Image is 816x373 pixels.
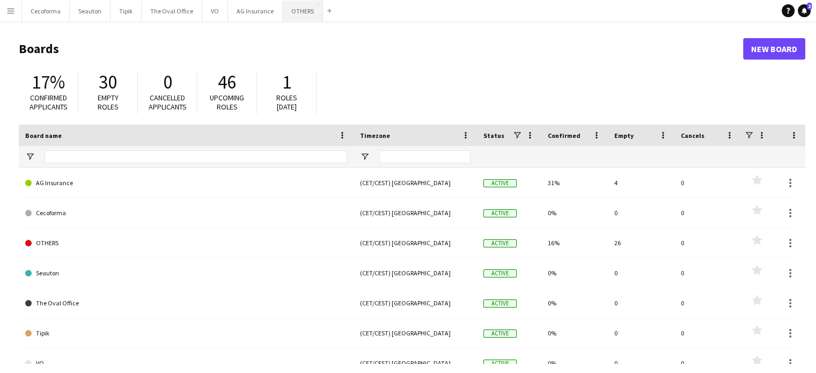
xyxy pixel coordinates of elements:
[149,93,187,112] span: Cancelled applicants
[276,93,297,112] span: Roles [DATE]
[354,228,477,258] div: (CET/CEST) [GEOGRAPHIC_DATA]
[25,288,347,318] a: The Oval Office
[674,198,741,228] div: 0
[25,131,62,140] span: Board name
[483,299,517,308] span: Active
[483,179,517,187] span: Active
[798,4,811,17] a: 2
[608,258,674,288] div: 0
[354,318,477,348] div: (CET/CEST) [GEOGRAPHIC_DATA]
[25,318,347,348] a: Tipik
[807,3,812,10] span: 2
[541,228,608,258] div: 16%
[608,168,674,198] div: 4
[681,131,704,140] span: Cancels
[354,288,477,318] div: (CET/CEST) [GEOGRAPHIC_DATA]
[483,209,517,217] span: Active
[25,198,347,228] a: Cecoforma
[674,258,741,288] div: 0
[483,269,517,277] span: Active
[32,70,65,94] span: 17%
[283,1,323,21] button: OTHERS
[25,258,347,288] a: Seauton
[25,168,347,198] a: AG Insurance
[354,198,477,228] div: (CET/CEST) [GEOGRAPHIC_DATA]
[142,1,202,21] button: The Oval Office
[541,258,608,288] div: 0%
[111,1,142,21] button: Tipik
[45,150,347,163] input: Board name Filter Input
[354,258,477,288] div: (CET/CEST) [GEOGRAPHIC_DATA]
[483,330,517,338] span: Active
[218,70,236,94] span: 46
[541,168,608,198] div: 31%
[379,150,471,163] input: Timezone Filter Input
[608,288,674,318] div: 0
[548,131,580,140] span: Confirmed
[25,152,35,162] button: Open Filter Menu
[228,1,283,21] button: AG Insurance
[483,360,517,368] span: Active
[608,198,674,228] div: 0
[483,131,504,140] span: Status
[614,131,634,140] span: Empty
[25,228,347,258] a: OTHERS
[674,168,741,198] div: 0
[282,70,291,94] span: 1
[541,288,608,318] div: 0%
[541,198,608,228] div: 0%
[98,93,119,112] span: Empty roles
[30,93,68,112] span: Confirmed applicants
[674,228,741,258] div: 0
[354,168,477,198] div: (CET/CEST) [GEOGRAPHIC_DATA]
[22,1,70,21] button: Cecoforma
[163,70,172,94] span: 0
[210,93,244,112] span: Upcoming roles
[99,70,117,94] span: 30
[70,1,111,21] button: Seauton
[743,38,805,60] a: New Board
[483,239,517,247] span: Active
[608,228,674,258] div: 26
[360,131,390,140] span: Timezone
[608,318,674,348] div: 0
[360,152,370,162] button: Open Filter Menu
[541,318,608,348] div: 0%
[202,1,228,21] button: VO
[19,41,743,57] h1: Boards
[674,318,741,348] div: 0
[674,288,741,318] div: 0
